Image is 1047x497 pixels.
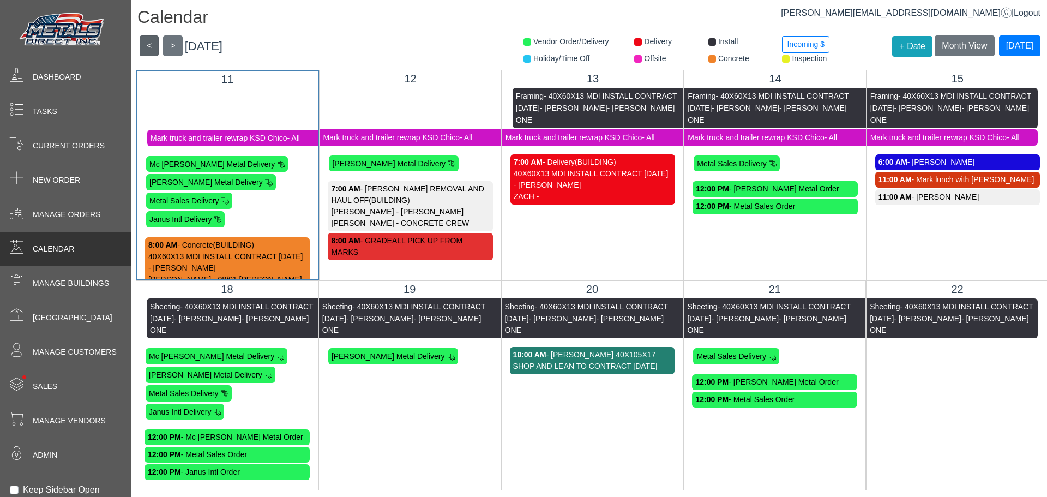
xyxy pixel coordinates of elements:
span: - [PERSON_NAME] [894,314,961,322]
span: Framing [870,92,898,100]
span: - [PERSON_NAME] [711,314,779,322]
span: Metal Sales Delivery [149,389,219,398]
div: - [PERSON_NAME] REMOVAL AND HAUL OFF [331,183,489,206]
span: - 40X60X13 MDI INSTALL CONTRACT [DATE] [322,302,485,323]
span: Manage Customers [33,346,117,358]
span: Metal Sales Delivery [696,352,766,361]
span: Sheeting [687,302,717,311]
span: Mark truck and trailer rewrap KSD Chico [506,133,642,142]
strong: 12:00 PM [148,468,181,476]
div: 40X60X13 MDI INSTALL CONTRACT [DATE] - [PERSON_NAME] [514,168,672,191]
span: - 40X60X13 MDI INSTALL CONTRACT [DATE] [516,92,677,112]
span: [PERSON_NAME] Metal Delivery [149,178,263,187]
span: Janus Intl Delivery [149,215,212,224]
div: [PERSON_NAME] - [PERSON_NAME] [331,206,489,218]
span: - [PERSON_NAME] ONE [323,104,482,124]
span: - 40X60X13 MDI INSTALL CONTRACT [DATE] [870,92,1031,112]
span: - [PERSON_NAME] [712,104,779,112]
span: (BUILDING) [213,241,254,249]
span: Concrete [718,54,749,63]
span: Manage Orders [33,209,100,220]
span: Framing [516,92,544,100]
span: Metal Sales Delivery [697,159,767,167]
div: - Mark lunch with [PERSON_NAME] [878,174,1037,185]
span: Framing [323,92,351,100]
div: 14 [693,70,857,87]
div: 40X60X13 MDI INSTALL CONTRACT [DATE] - [PERSON_NAME] [148,251,306,274]
strong: 10:00 AM [513,350,546,359]
span: - 40X60X13 MDI INSTALL CONTRACT [DATE] [687,302,850,323]
span: Current Orders [33,140,105,152]
div: - [PERSON_NAME] 40X105X17 SHOP AND LEAN TO CONTRACT [DATE] [513,349,672,372]
span: - All [460,133,472,142]
div: - [PERSON_NAME] Metal Order [696,183,854,195]
div: - [PERSON_NAME] [878,157,1037,168]
strong: 12:00 PM [696,202,729,211]
div: - Mc [PERSON_NAME] Metal Order [148,432,306,443]
div: 20 [510,281,675,297]
span: Metal Sales Delivery [149,196,219,205]
span: Mark truck and trailer rewrap KSD Chico [688,133,825,142]
span: Mc [PERSON_NAME] Metal Delivery [149,159,275,168]
span: - [PERSON_NAME] [164,104,232,113]
strong: 12:00 PM [695,395,729,404]
strong: 11:00 AM [878,175,912,184]
span: Sales [33,381,57,392]
span: Framing [140,92,168,101]
span: Calendar [33,243,74,255]
a: [PERSON_NAME][EMAIL_ADDRESS][DOMAIN_NAME] [781,8,1012,17]
span: - [PERSON_NAME] [174,314,242,322]
span: - All [642,133,654,142]
span: - 40X60X13 MDI INSTALL CONTRACT [DATE] [505,302,668,323]
div: - [PERSON_NAME] [878,191,1037,203]
span: Vendor Order/Delivery [533,37,609,46]
label: Keep Sidebar Open [23,483,100,496]
div: [PERSON_NAME] - 08/01 [PERSON_NAME] ran loads of base rock for job [148,274,306,297]
div: 22 [875,281,1040,297]
button: [DATE] [999,35,1040,56]
div: [PERSON_NAME] - CONCRETE CREW [331,218,489,229]
span: - 40X60X13 MDI INSTALL CONTRACT [DATE] [688,92,849,112]
span: - 40X60X13 MDI INSTALL CONTRACT [DATE] [140,92,301,113]
span: - [PERSON_NAME] [894,104,962,112]
span: Sheeting [505,302,535,311]
span: [PERSON_NAME] Metal Delivery [332,352,445,361]
span: New Order [33,175,80,186]
span: Manage Vendors [33,415,106,427]
div: - GRADEALL PICK UP FROM MARKS [331,235,489,258]
span: - All [287,134,300,142]
span: Manage Buildings [33,278,109,289]
span: Mark truck and trailer rewrap KSD Chico [151,134,287,142]
div: 19 [327,281,492,297]
strong: 12:00 PM [696,184,729,193]
span: - [PERSON_NAME] ONE [688,104,846,124]
span: (BUILDING) [575,158,616,166]
span: - [PERSON_NAME] ONE [140,104,299,125]
span: Month View [942,41,987,50]
span: - [PERSON_NAME] [540,104,607,112]
span: Framing [688,92,715,100]
strong: 8:00 AM [331,236,360,245]
span: Delivery [644,37,672,46]
span: [PERSON_NAME] Metal Delivery [149,370,262,379]
span: [GEOGRAPHIC_DATA] [33,312,112,324]
strong: 12:00 PM [148,433,181,441]
h1: Calendar [137,7,1047,31]
div: - Metal Sales Order [695,394,854,405]
div: 13 [510,70,675,87]
span: - All [825,133,837,142]
strong: 12:00 PM [148,450,181,459]
div: - Janus Intl Order [148,466,306,478]
span: - 40X60X13 MDI INSTALL CONTRACT [DATE] [150,302,313,323]
button: < [140,35,159,56]
div: 15 [875,70,1040,87]
div: 21 [692,281,857,297]
span: - 40X60X13 MDI INSTALL CONTRACT [DATE] [323,92,484,112]
img: Metals Direct Inc Logo [16,10,109,50]
span: Tasks [33,106,57,117]
span: Offsite [644,54,666,63]
span: Admin [33,450,57,461]
span: - [PERSON_NAME] [347,104,414,112]
strong: 7:00 AM [331,184,360,193]
span: • [10,360,38,395]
